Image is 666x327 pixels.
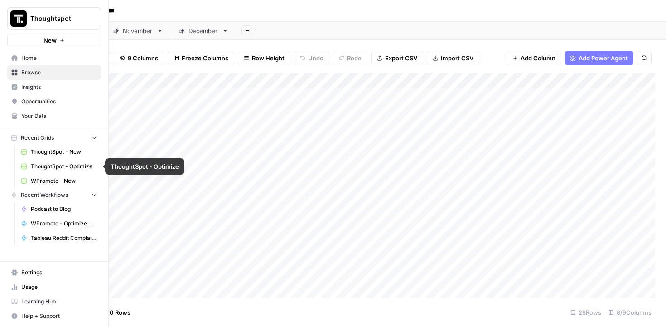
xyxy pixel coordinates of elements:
[31,162,97,171] span: ThoughtSpot - Optimize
[21,83,97,91] span: Insights
[579,54,628,63] span: Add Power Agent
[7,109,101,123] a: Your Data
[21,268,97,277] span: Settings
[10,10,27,27] img: Thoughtspot Logo
[507,51,561,65] button: Add Column
[21,191,68,199] span: Recent Workflows
[21,312,97,320] span: Help + Support
[17,216,101,231] a: WPromote - Optimize Article
[21,54,97,62] span: Home
[7,309,101,323] button: Help + Support
[7,131,101,145] button: Recent Grids
[347,54,362,63] span: Redo
[31,205,97,213] span: Podcast to Blog
[30,14,85,23] span: Thoughtspot
[17,202,101,216] a: Podcast to Blog
[7,280,101,294] a: Usage
[521,54,555,63] span: Add Column
[385,54,417,63] span: Export CSV
[171,22,236,40] a: December
[238,51,290,65] button: Row Height
[7,188,101,202] button: Recent Workflows
[7,294,101,309] a: Learning Hub
[7,51,101,65] a: Home
[43,36,57,45] span: New
[21,298,97,306] span: Learning Hub
[7,34,101,47] button: New
[333,51,367,65] button: Redo
[168,51,234,65] button: Freeze Columns
[567,305,605,320] div: 28 Rows
[308,54,323,63] span: Undo
[31,148,97,156] span: ThoughtSpot - New
[17,159,101,174] a: ThoughtSpot - Optimize
[252,54,285,63] span: Row Height
[105,22,171,40] a: November
[31,177,97,185] span: WPromote - New
[7,65,101,80] a: Browse
[21,134,54,142] span: Recent Grids
[114,51,164,65] button: 9 Columns
[7,80,101,94] a: Insights
[7,7,101,30] button: Workspace: Thoughtspot
[21,98,97,106] span: Opportunities
[94,308,130,317] span: Add 10 Rows
[17,174,101,188] a: WPromote - New
[294,51,329,65] button: Undo
[31,220,97,228] span: WPromote - Optimize Article
[128,54,158,63] span: 9 Columns
[7,94,101,109] a: Opportunities
[605,305,655,320] div: 8/9 Columns
[371,51,423,65] button: Export CSV
[7,265,101,280] a: Settings
[31,234,97,242] span: Tableau Reddit Complaint Collector
[188,26,218,35] div: December
[123,26,153,35] div: November
[21,283,97,291] span: Usage
[427,51,479,65] button: Import CSV
[17,231,101,245] a: Tableau Reddit Complaint Collector
[441,54,473,63] span: Import CSV
[182,54,228,63] span: Freeze Columns
[21,68,97,77] span: Browse
[17,145,101,159] a: ThoughtSpot - New
[565,51,633,65] button: Add Power Agent
[21,112,97,120] span: Your Data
